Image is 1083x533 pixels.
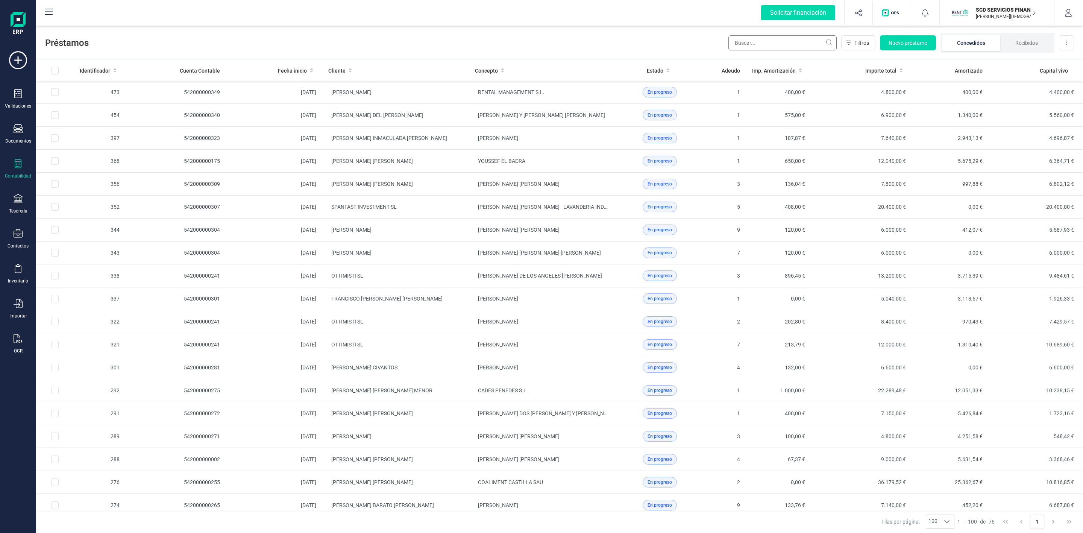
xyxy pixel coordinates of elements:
td: [DATE] [226,425,323,448]
span: [PERSON_NAME] [PERSON_NAME] [478,181,560,187]
span: [PERSON_NAME] [PERSON_NAME] MENOR [331,387,432,393]
div: Row Selected c8ef4d91-b157-42c4-a9b3-efbf97cf29bf [51,501,59,509]
td: 397 [74,127,126,150]
td: 5 [704,196,746,219]
span: En progreso [648,295,672,302]
td: 0,00 € [912,196,988,219]
li: Concedidos [942,35,1000,51]
td: 120,00 € [746,241,811,264]
td: 9.484,61 € [989,264,1083,287]
td: 3 [704,264,746,287]
div: All items unselected [51,67,59,74]
span: Estado [647,67,663,74]
td: 542000000175 [126,150,226,173]
span: [PERSON_NAME] Y [PERSON_NAME] [PERSON_NAME] [478,112,605,118]
td: 10.238,15 € [989,379,1083,402]
td: 0,00 € [746,471,811,494]
td: 321 [74,333,126,356]
span: [PERSON_NAME] [PERSON_NAME] [331,181,413,187]
td: [DATE] [226,219,323,241]
span: En progreso [648,502,672,509]
td: 1 [704,379,746,402]
button: Page 1 [1030,515,1044,529]
td: 2.943,13 € [912,127,988,150]
div: Tesorería [9,208,27,214]
td: 473 [74,81,126,104]
td: [DATE] [226,173,323,196]
div: Row Selected 81bc78a7-f33a-4ce3-bb46-4466dbccb64b [51,226,59,234]
td: 12.000,00 € [811,333,912,356]
div: Contabilidad [5,173,31,179]
span: SPANFAST INVESTMENT SL [331,204,397,210]
div: Row Selected 421c5368-cad5-4ac0-924f-88684e205fda [51,272,59,279]
button: Nuevo préstamo [880,35,936,50]
td: 4 [704,448,746,471]
div: Documentos [5,138,31,144]
span: 100 [926,515,940,528]
td: 6.600,00 € [811,356,912,379]
td: 289 [74,425,126,448]
span: [PERSON_NAME] DOS [PERSON_NAME] Y [PERSON_NAME] [PERSON_NAME] PASTOR [478,410,678,416]
span: Importe total [865,67,896,74]
span: CADES PENEDES S.L. [478,387,528,393]
td: 120,00 € [746,219,811,241]
img: SC [952,5,968,21]
td: 452,20 € [912,494,988,517]
td: 542000000340 [126,104,226,127]
td: [DATE] [226,333,323,356]
td: 3 [704,425,746,448]
td: 542000000241 [126,310,226,333]
span: En progreso [648,181,672,187]
td: 5.560,00 € [989,104,1083,127]
td: [DATE] [226,494,323,517]
span: [PERSON_NAME] [PERSON_NAME] [331,410,413,416]
span: [PERSON_NAME] BARATO [PERSON_NAME] [331,502,434,508]
span: [PERSON_NAME] [PERSON_NAME] [478,227,560,233]
td: 1 [704,287,746,310]
td: 542000000241 [126,264,226,287]
div: Row Selected b4488e29-13cd-4814-91b8-0ec2f83062e5 [51,180,59,188]
td: 5.675,29 € [912,150,988,173]
td: 3.368,46 € [989,448,1083,471]
td: 288 [74,448,126,471]
p: SCD SERVICIOS FINANCIEROS SL [976,6,1036,14]
span: [PERSON_NAME] CIVANTOS [331,364,397,371]
td: 542000000002 [126,448,226,471]
span: [PERSON_NAME] [PERSON_NAME] [PERSON_NAME] [478,250,601,256]
span: [PERSON_NAME] [PERSON_NAME] [331,479,413,485]
td: 6.600,00 € [989,356,1083,379]
td: 368 [74,150,126,173]
span: En progreso [648,410,672,417]
td: 650,00 € [746,150,811,173]
td: 67,37 € [746,448,811,471]
td: 7 [704,333,746,356]
td: [DATE] [226,127,323,150]
td: 2 [704,310,746,333]
td: 5.587,93 € [989,219,1083,241]
span: En progreso [648,387,672,394]
td: 548,42 € [989,425,1083,448]
td: 2 [704,471,746,494]
td: 3 [704,173,746,196]
td: 1 [704,127,746,150]
td: 542000000307 [126,196,226,219]
td: 100,00 € [746,425,811,448]
div: - [957,518,995,525]
td: 1.926,33 € [989,287,1083,310]
span: [PERSON_NAME] [PERSON_NAME] [478,456,560,462]
td: 542000000272 [126,402,226,425]
div: Validaciones [5,103,31,109]
div: Row Selected 1f38751b-b5e4-434a-951e-7f53b9501036 [51,456,59,463]
button: Last Page [1062,515,1076,529]
td: 292 [74,379,126,402]
td: 1.000,00 € [746,379,811,402]
div: Row Selected 2416a0c2-ca1a-48d1-88cb-f59d111aaf37 [51,433,59,440]
td: [DATE] [226,310,323,333]
td: 6.000,00 € [811,219,912,241]
td: 9 [704,494,746,517]
td: [DATE] [226,81,323,104]
td: 9.000,00 € [811,448,912,471]
td: 12.040,00 € [811,150,912,173]
span: En progreso [648,433,672,440]
td: 400,00 € [746,402,811,425]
